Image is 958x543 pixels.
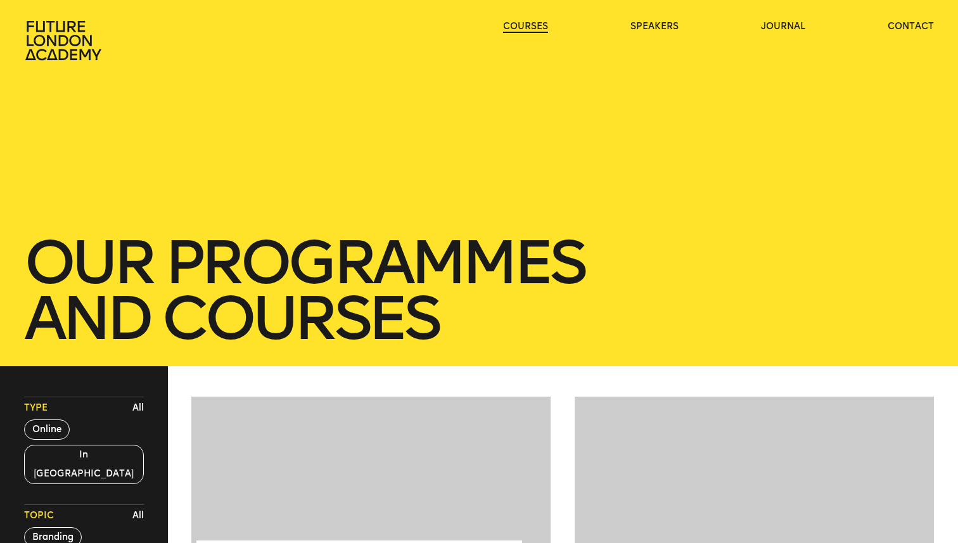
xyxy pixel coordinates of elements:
button: All [129,506,147,525]
button: All [129,399,147,418]
button: Online [24,419,70,440]
button: In [GEOGRAPHIC_DATA] [24,445,144,484]
a: contact [888,20,934,33]
span: Topic [24,509,54,522]
a: journal [761,20,805,33]
a: speakers [630,20,679,33]
h1: our Programmes and courses [24,234,934,346]
span: Type [24,402,48,414]
a: courses [503,20,548,33]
